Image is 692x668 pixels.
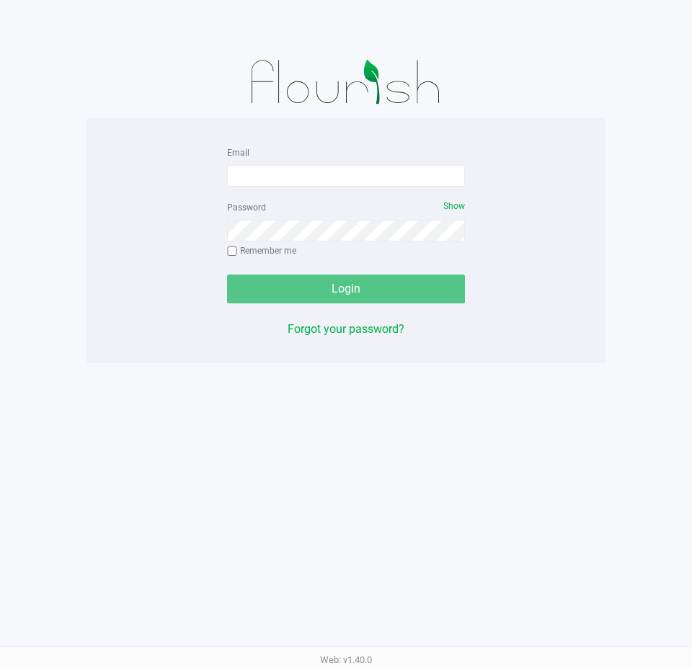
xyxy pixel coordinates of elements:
[320,654,372,665] span: Web: v1.40.0
[227,146,249,159] label: Email
[227,244,296,257] label: Remember me
[288,321,404,338] button: Forgot your password?
[443,201,465,211] span: Show
[227,246,237,257] input: Remember me
[227,201,266,214] label: Password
